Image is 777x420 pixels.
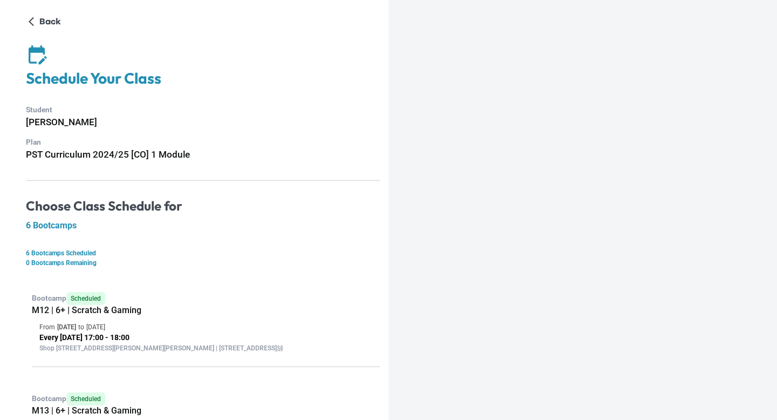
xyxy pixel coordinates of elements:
[39,15,61,28] p: Back
[32,405,380,416] h5: M13 | 6+ | Scratch & Gaming
[32,392,380,405] p: Bootcamp
[39,343,372,353] p: Shop [STREET_ADDRESS][PERSON_NAME][PERSON_NAME] | [STREET_ADDRESS]舖
[26,104,380,116] p: Student
[26,248,380,258] p: 6 Bootcamps Scheduled
[78,322,84,332] p: to
[26,258,380,268] p: 0 Bootcamps Remaining
[26,147,380,162] h6: PST Curriculum 2024/25 [CO] 1 Module
[26,13,65,30] button: Back
[26,220,380,231] h5: 6 Bootcamps
[26,115,380,130] h6: [PERSON_NAME]
[66,392,105,405] span: Scheduled
[86,322,105,332] p: [DATE]
[26,69,380,88] h4: Schedule Your Class
[32,292,380,305] p: Bootcamp
[32,305,380,316] h5: M12 | 6+ | Scratch & Gaming
[39,332,372,343] p: Every [DATE] 17:00 - 18:00
[39,322,55,332] p: From
[57,322,76,332] p: [DATE]
[66,292,105,305] span: Scheduled
[26,198,380,214] h4: Choose Class Schedule for
[26,137,380,148] p: Plan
